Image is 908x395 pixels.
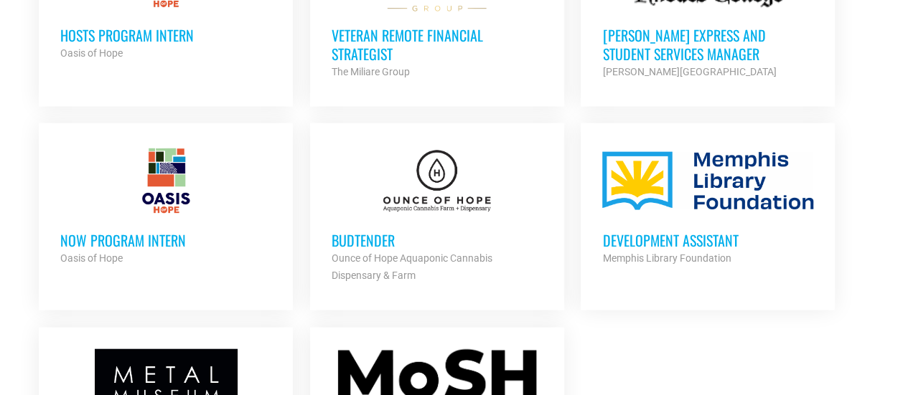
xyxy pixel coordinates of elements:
[602,252,731,264] strong: Memphis Library Foundation
[310,123,564,305] a: Budtender Ounce of Hope Aquaponic Cannabis Dispensary & Farm
[602,26,813,63] h3: [PERSON_NAME] Express and Student Services Manager
[60,252,123,264] strong: Oasis of Hope
[602,231,813,249] h3: Development Assistant
[332,252,492,281] strong: Ounce of Hope Aquaponic Cannabis Dispensary & Farm
[332,26,543,63] h3: Veteran Remote Financial Strategist
[60,231,271,249] h3: NOW Program Intern
[332,231,543,249] h3: Budtender
[581,123,835,288] a: Development Assistant Memphis Library Foundation
[39,123,293,288] a: NOW Program Intern Oasis of Hope
[60,47,123,59] strong: Oasis of Hope
[332,66,410,77] strong: The Miliare Group
[602,66,776,77] strong: [PERSON_NAME][GEOGRAPHIC_DATA]
[60,26,271,44] h3: HOSTS Program Intern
